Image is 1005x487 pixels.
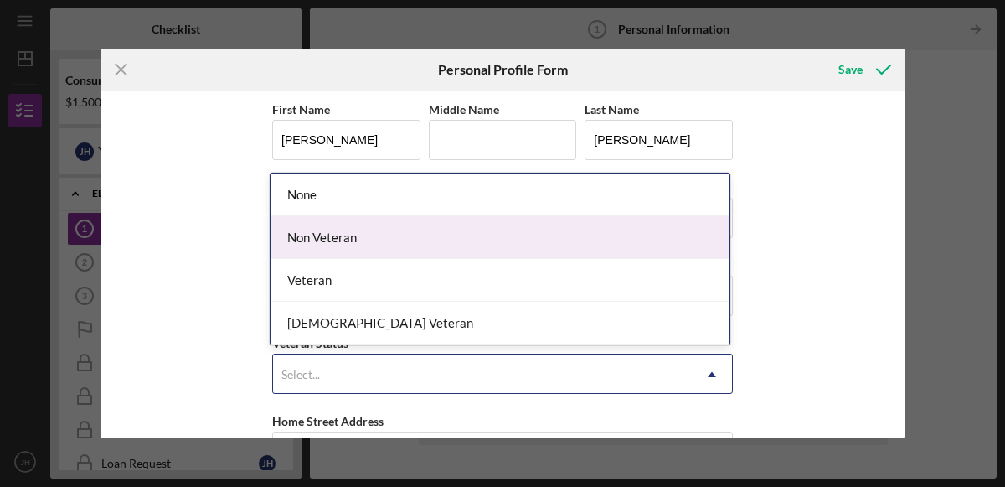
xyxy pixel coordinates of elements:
[838,53,863,86] div: Save
[271,302,729,345] div: [DEMOGRAPHIC_DATA] Veteran
[272,102,330,117] label: First Name
[585,102,639,117] label: Last Name
[271,259,729,302] div: Veteran
[281,368,320,381] div: Select...
[272,414,384,428] label: Home Street Address
[271,174,729,216] div: None
[429,102,499,117] label: Middle Name
[271,216,729,259] div: Non Veteran
[438,62,568,77] h6: Personal Profile Form
[822,53,904,86] button: Save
